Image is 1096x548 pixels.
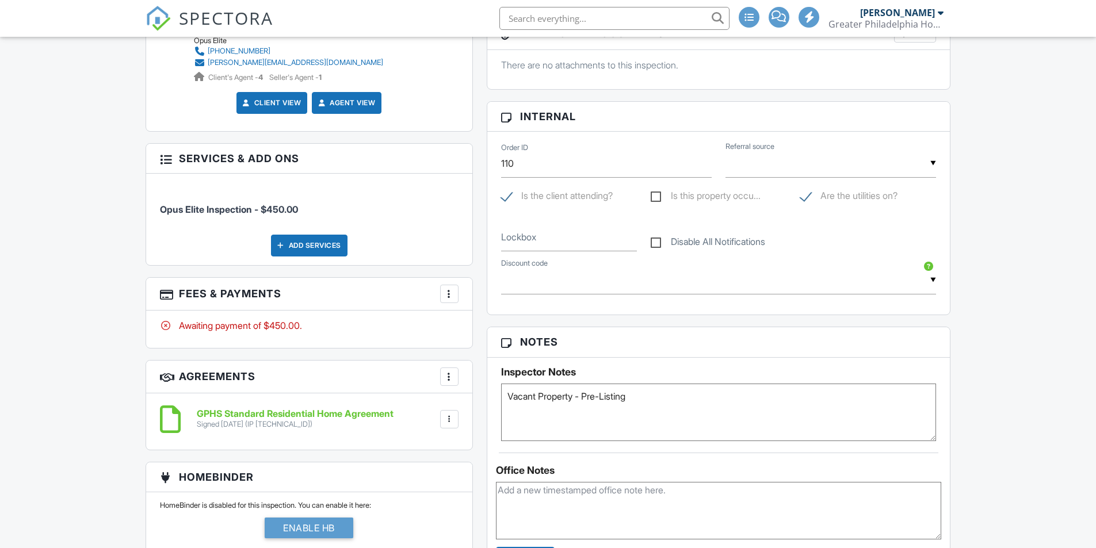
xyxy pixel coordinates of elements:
[194,57,383,68] a: [PERSON_NAME][EMAIL_ADDRESS][DOMAIN_NAME]
[651,236,765,251] label: Disable All Notifications
[319,73,322,82] strong: 1
[146,6,171,31] img: The Best Home Inspection Software - Spectora
[208,58,383,67] div: [PERSON_NAME][EMAIL_ADDRESS][DOMAIN_NAME]
[208,73,265,82] span: Client's Agent -
[197,420,394,429] div: Signed [DATE] (IP [TECHNICAL_ID])
[725,141,774,152] label: Referral source
[258,73,263,82] strong: 4
[146,361,472,393] h3: Agreements
[487,102,950,132] h3: Internal
[271,235,347,256] div: Add Services
[265,518,353,538] div: Enable HB
[501,384,937,441] textarea: Vacant Property - Pre-Listing
[316,97,375,109] a: Agent View
[208,47,270,56] div: [PHONE_NUMBER]
[160,182,459,225] li: Service: Opus Elite Inspection
[501,59,937,71] p: There are no attachments to this inspection.
[501,143,528,153] label: Order ID
[501,190,613,205] label: Is the client attending?
[194,45,383,57] a: [PHONE_NUMBER]
[146,16,273,40] a: SPECTORA
[160,501,459,510] p: HomeBinder is disabled for this inspection. You can enable it here:
[197,409,394,429] a: GPHS Standard Residential Home Agreement Signed [DATE] (IP [TECHNICAL_ID])
[146,144,472,174] h3: Services & Add ons
[240,97,301,109] a: Client View
[496,465,942,476] div: Office Notes
[146,462,472,492] h3: HomeBinder
[269,73,322,82] span: Seller's Agent -
[501,366,937,378] h5: Inspector Notes
[179,6,273,30] span: SPECTORA
[501,258,548,269] label: Discount code
[800,190,898,205] label: Are the utilities on?
[197,409,394,419] h6: GPHS Standard Residential Home Agreement
[651,190,761,205] label: Is this property occupied?
[265,518,353,547] a: Enable HB
[860,7,935,18] div: [PERSON_NAME]
[487,327,950,357] h3: Notes
[160,204,298,215] span: Opus Elite Inspection - $450.00
[146,278,472,311] h3: Fees & Payments
[828,18,944,30] div: Greater Philadelphia Home Solutions
[160,319,459,332] div: Awaiting payment of $450.00.
[501,231,536,243] label: Lockbox
[499,7,730,30] input: Search everything...
[194,36,392,45] div: Opus Elite
[501,223,637,251] input: Lockbox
